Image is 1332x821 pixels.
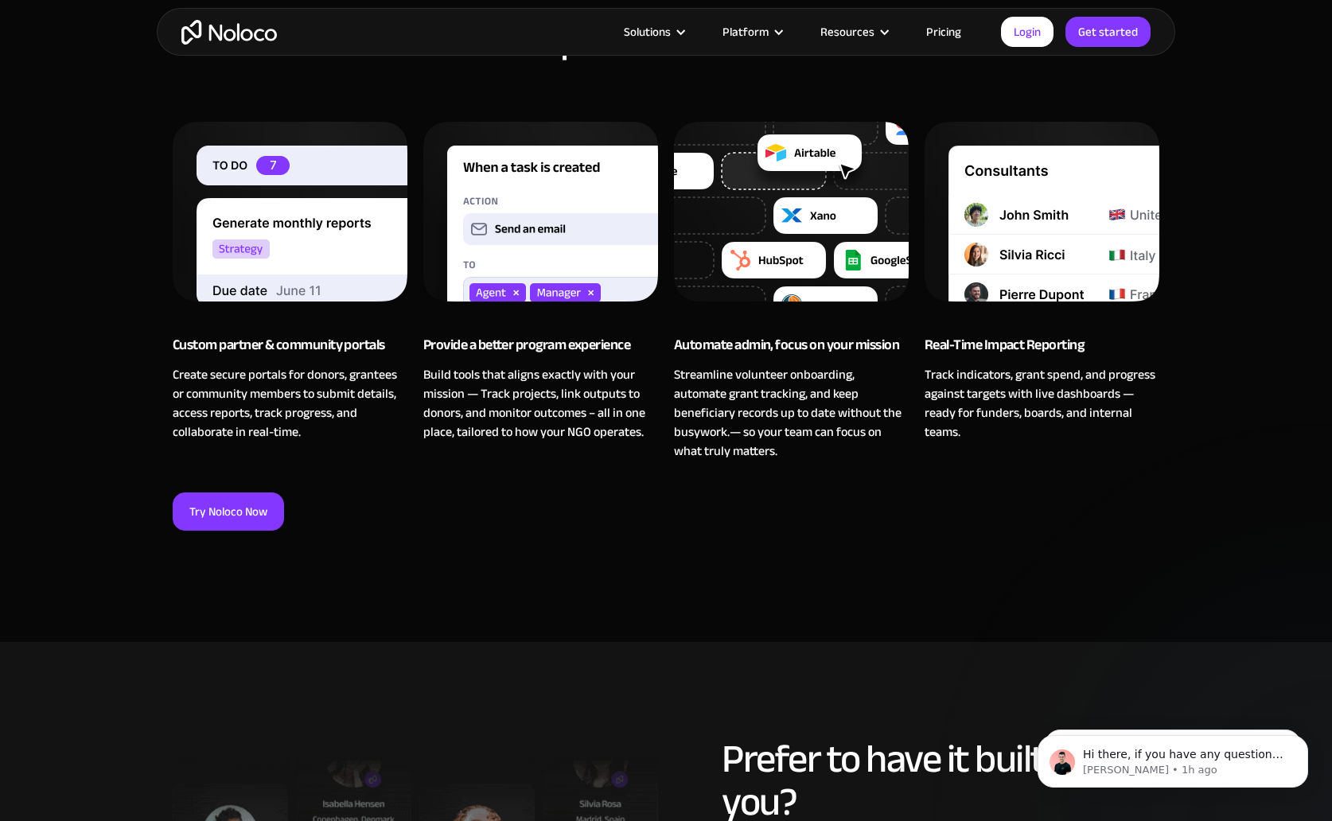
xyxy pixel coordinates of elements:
div: Solutions [624,21,671,42]
strong: Try Noloco Now [189,501,267,522]
div: Custom partner & community portals [173,333,407,365]
div: Platform [722,21,769,42]
a: Try Noloco Now [173,492,284,531]
div: Real-Time Impact Reporting [925,333,1159,365]
div: Create secure portals for donors, grantees or community members to submit details, access reports... [173,365,407,442]
div: Resources [820,21,874,42]
div: Streamline volunteer onboarding, automate grant tracking, and keep beneficiary records up to date... [674,365,909,461]
div: Automate admin, focus on your mission [674,333,909,365]
iframe: Intercom notifications message [1014,702,1332,813]
a: Pricing [906,21,981,42]
a: Get started [1065,17,1151,47]
div: Build tools that aligns exactly with your mission — Track projects, link outputs to donors, and m... [423,365,658,442]
div: Track indicators, grant spend, and progress against targets with live dashboards — ready for fund... [925,365,1159,442]
div: Platform [703,21,800,42]
div: Solutions [604,21,703,42]
a: Login [1001,17,1054,47]
div: Resources [800,21,906,42]
a: home [181,20,277,45]
div: Provide a better program experience [423,333,658,365]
